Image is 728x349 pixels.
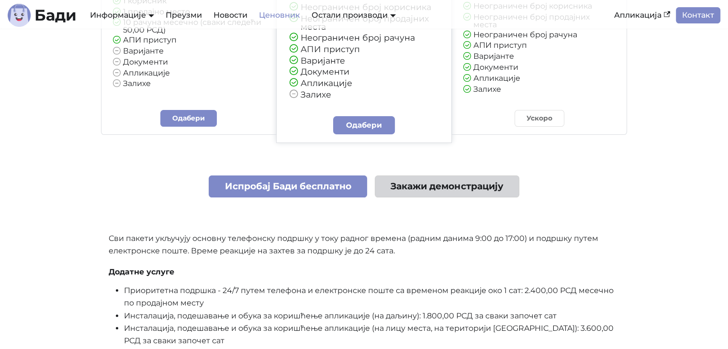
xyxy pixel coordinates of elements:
[124,322,620,348] li: Инсталација, подешавање и обука за коришћење апликације (на лицу места, на територији [GEOGRAPHIC...
[290,90,439,99] li: Залихе
[8,4,77,27] a: ЛогоБади
[290,56,439,65] li: Варијанте
[90,11,154,20] a: Информације
[463,42,615,50] li: АПИ приступ
[463,31,615,40] li: Неограничен број рачуна
[290,67,439,76] li: Документи
[608,7,676,23] a: Апликација
[208,7,253,23] a: Новости
[463,75,615,83] li: Апликације
[253,7,306,23] a: Ценовник
[109,267,620,277] h4: Додатне услуге
[290,33,439,43] li: Неограничен број рачуна
[113,69,265,78] li: Апликације
[290,45,439,54] li: АПИ приступ
[113,80,265,88] li: Залихе
[463,64,615,72] li: Документи
[113,58,265,67] li: Документи
[290,79,439,88] li: Апликације
[113,36,265,45] li: АПИ приступ
[124,310,620,322] li: Инсталација, подешавање и обука за коришћење апликације (на даљину): 1.800,00 РСД за сваки започе...
[209,175,367,198] a: Испробај Бади бесплатно
[109,232,620,258] p: Сви пакети укључују основну телефонску подршку у току радног времена (радним данима 9:00 до 17:00...
[463,86,615,94] li: Залихе
[34,8,77,23] b: Бади
[312,11,396,20] a: Остали производи
[375,175,519,198] a: Закажи демонстрацију
[124,284,620,310] li: Приоритетна подршка - 24/7 путем телефона и електронске поште са временом реакције око 1 сат: 2.4...
[160,110,217,127] a: Одабери
[676,7,720,23] a: Контакт
[333,116,395,134] a: Одабери
[8,4,31,27] img: Лого
[463,53,615,61] li: Варијанте
[160,7,208,23] a: Преузми
[113,47,265,56] li: Варијанте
